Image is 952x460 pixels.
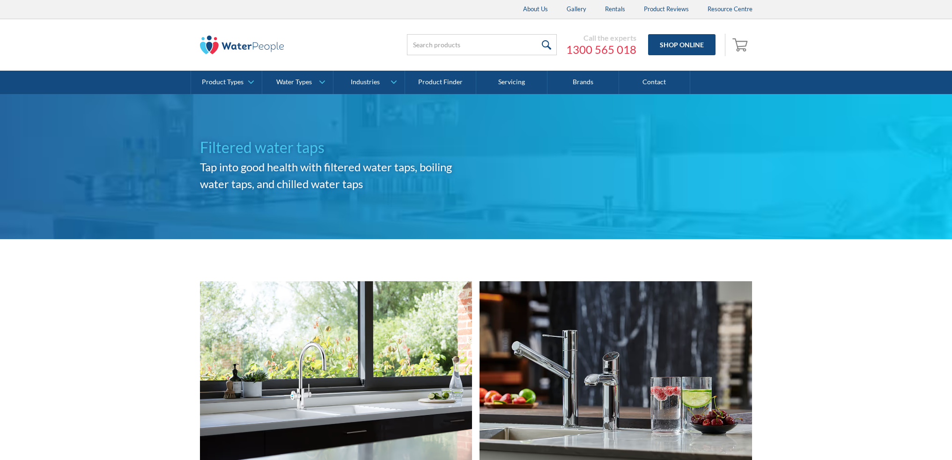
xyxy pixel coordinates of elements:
[262,71,333,94] a: Water Types
[407,34,557,55] input: Search products
[730,34,753,56] a: Open cart
[619,71,690,94] a: Contact
[476,71,547,94] a: Servicing
[566,43,636,57] a: 1300 565 018
[200,36,284,54] img: The Water People
[351,78,380,86] div: Industries
[276,78,312,86] div: Water Types
[405,71,476,94] a: Product Finder
[200,159,476,192] h2: Tap into good health with filtered water taps, boiling water taps, and chilled water taps
[648,34,716,55] a: Shop Online
[547,71,619,94] a: Brands
[333,71,404,94] a: Industries
[200,136,476,159] h1: Filtered water taps
[202,78,244,86] div: Product Types
[732,37,750,52] img: shopping cart
[191,71,262,94] a: Product Types
[566,33,636,43] div: Call the experts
